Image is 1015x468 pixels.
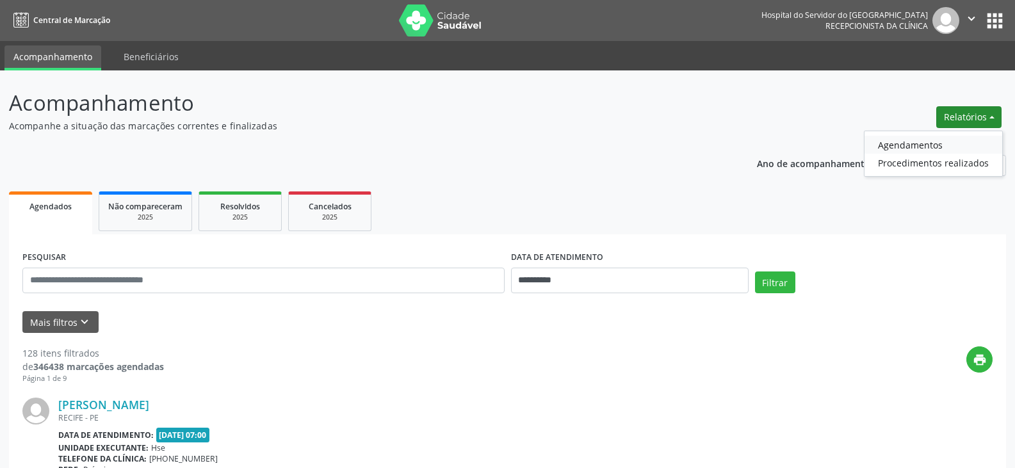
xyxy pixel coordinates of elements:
[864,131,1003,177] ul: Relatórios
[29,201,72,212] span: Agendados
[220,201,260,212] span: Resolvidos
[9,119,707,133] p: Acompanhe a situação das marcações correntes e finalizadas
[58,412,800,423] div: RECIFE - PE
[932,7,959,34] img: img
[33,15,110,26] span: Central de Marcação
[77,315,92,329] i: keyboard_arrow_down
[208,213,272,222] div: 2025
[825,20,928,31] span: Recepcionista da clínica
[58,453,147,464] b: Telefone da clínica:
[108,201,183,212] span: Não compareceram
[973,353,987,367] i: print
[22,398,49,424] img: img
[984,10,1006,32] button: apps
[156,428,210,442] span: [DATE] 07:00
[936,106,1002,128] button: Relatórios
[58,442,149,453] b: Unidade executante:
[22,360,164,373] div: de
[58,430,154,440] b: Data de atendimento:
[4,45,101,70] a: Acompanhamento
[964,12,978,26] i: 
[108,213,183,222] div: 2025
[22,346,164,360] div: 128 itens filtrados
[115,45,188,68] a: Beneficiários
[58,398,149,412] a: [PERSON_NAME]
[966,346,993,373] button: print
[761,10,928,20] div: Hospital do Servidor do [GEOGRAPHIC_DATA]
[309,201,352,212] span: Cancelados
[959,7,984,34] button: 
[22,311,99,334] button: Mais filtroskeyboard_arrow_down
[757,155,870,171] p: Ano de acompanhamento
[9,10,110,31] a: Central de Marcação
[865,154,1002,172] a: Procedimentos realizados
[22,248,66,268] label: PESQUISAR
[22,373,164,384] div: Página 1 de 9
[298,213,362,222] div: 2025
[9,87,707,119] p: Acompanhamento
[151,442,165,453] span: Hse
[755,271,795,293] button: Filtrar
[149,453,218,464] span: [PHONE_NUMBER]
[33,360,164,373] strong: 346438 marcações agendadas
[511,248,603,268] label: DATA DE ATENDIMENTO
[865,136,1002,154] a: Agendamentos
